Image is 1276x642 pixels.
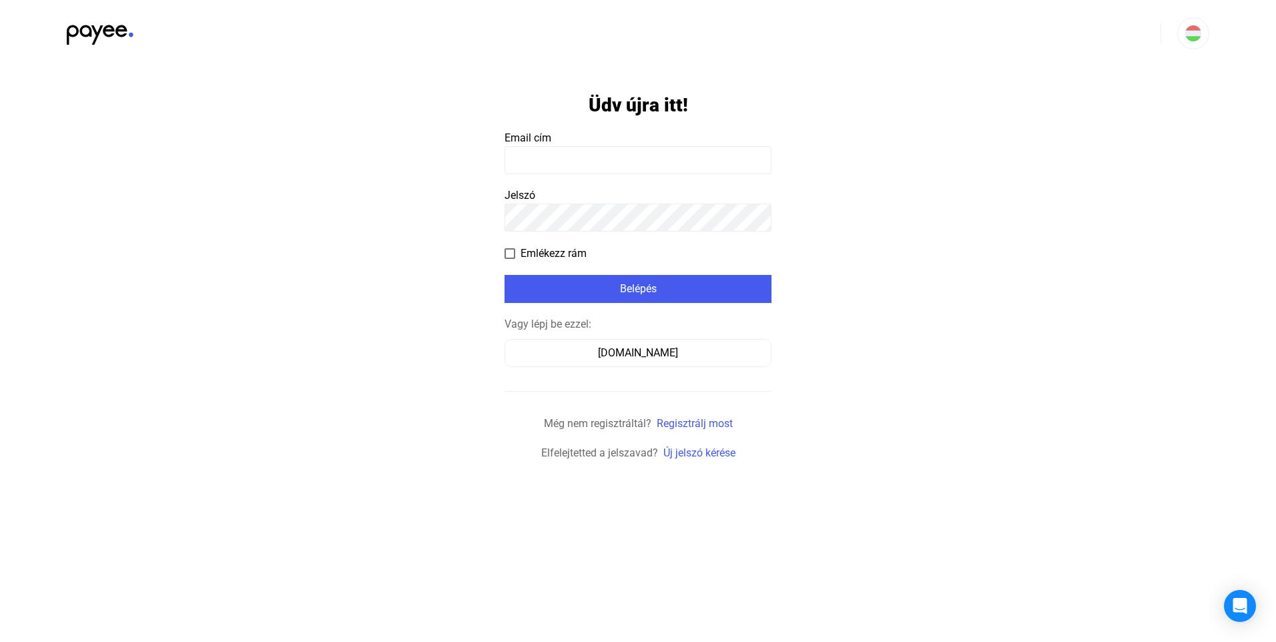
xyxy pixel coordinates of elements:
span: Jelszó [505,189,535,202]
span: Még nem regisztráltál? [544,417,651,430]
button: HU [1177,17,1209,49]
a: [DOMAIN_NAME] [505,346,771,359]
div: Belépés [509,281,767,297]
img: black-payee-blue-dot.svg [67,17,133,45]
a: Új jelszó kérése [663,446,735,459]
h1: Üdv újra itt! [589,93,688,117]
span: Email cím [505,131,551,144]
div: Vagy lépj be ezzel: [505,316,771,332]
div: Open Intercom Messenger [1224,590,1256,622]
span: Emlékezz rám [521,246,587,262]
button: [DOMAIN_NAME] [505,339,771,367]
button: Belépés [505,275,771,303]
span: Elfelejtetted a jelszavad? [541,446,658,459]
img: HU [1185,25,1201,41]
a: Regisztrálj most [657,417,733,430]
div: [DOMAIN_NAME] [509,345,767,361]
